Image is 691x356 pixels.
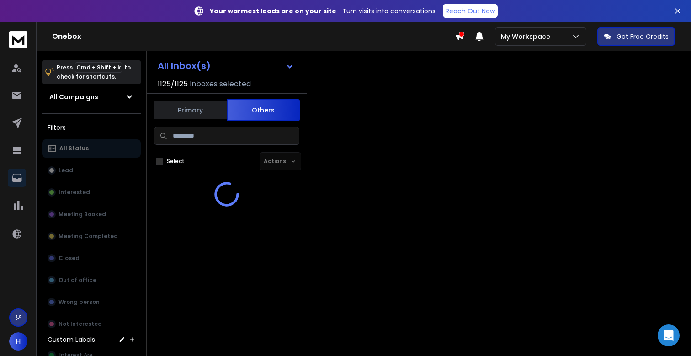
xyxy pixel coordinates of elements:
p: – Turn visits into conversations [210,6,436,16]
button: Get Free Credits [597,27,675,46]
strong: Your warmest leads are on your site [210,6,336,16]
h1: Onebox [52,31,455,42]
h3: Filters [42,121,141,134]
a: Reach Out Now [443,4,498,18]
h3: Inboxes selected [190,79,251,90]
label: Select [167,158,185,165]
button: All Inbox(s) [150,57,301,75]
span: 1125 / 1125 [158,79,188,90]
p: Get Free Credits [617,32,669,41]
button: All Campaigns [42,88,141,106]
button: H [9,332,27,351]
span: Cmd + Shift + k [75,62,122,73]
h3: Custom Labels [48,335,95,344]
button: Primary [154,100,227,120]
p: Press to check for shortcuts. [57,63,131,81]
h1: All Inbox(s) [158,61,211,70]
div: Open Intercom Messenger [658,324,680,346]
button: Others [227,99,300,121]
img: logo [9,31,27,48]
p: Reach Out Now [446,6,495,16]
p: My Workspace [501,32,554,41]
h1: All Campaigns [49,92,98,101]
